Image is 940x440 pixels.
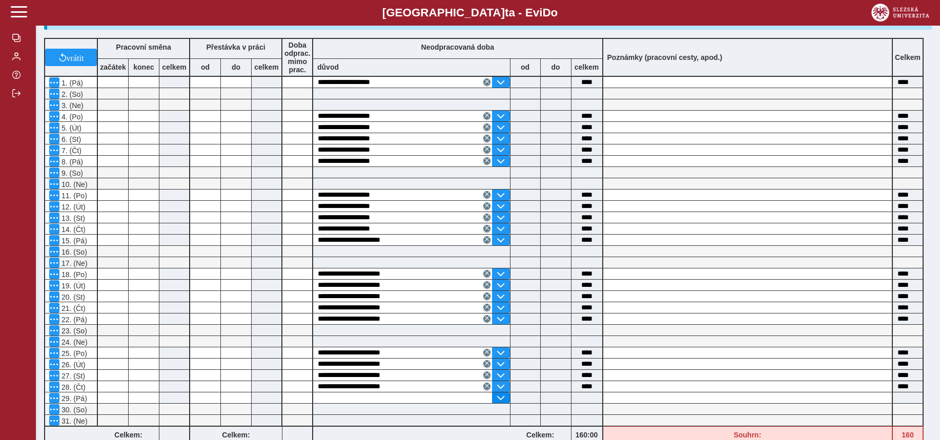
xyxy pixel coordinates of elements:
[49,122,59,133] button: Menu
[49,100,59,110] button: Menu
[49,325,59,336] button: Menu
[98,63,128,71] b: začátek
[59,383,86,391] span: 28. (Čt)
[49,179,59,189] button: Menu
[59,304,86,312] span: 21. (Čt)
[49,415,59,426] button: Menu
[59,203,86,211] span: 12. (Út)
[59,158,83,166] span: 8. (Pá)
[49,167,59,178] button: Menu
[49,269,59,279] button: Menu
[49,111,59,121] button: Menu
[49,258,59,268] button: Menu
[49,370,59,381] button: Menu
[67,53,84,61] span: vrátit
[895,53,921,61] b: Celkem
[59,259,88,267] span: 17. (Ne)
[252,63,281,71] b: celkem
[59,225,86,234] span: 14. (Čt)
[49,77,59,88] button: Menu
[571,63,602,71] b: celkem
[59,146,81,155] span: 7. (Čt)
[59,101,84,110] span: 3. (Ne)
[49,89,59,99] button: Menu
[49,134,59,144] button: Menu
[59,417,88,425] span: 31. (Ne)
[49,404,59,414] button: Menu
[59,394,87,403] span: 29. (Pá)
[542,6,550,19] span: D
[59,282,86,290] span: 19. (Út)
[49,291,59,302] button: Menu
[59,214,85,222] span: 13. (St)
[59,180,88,188] span: 10. (Ne)
[59,293,85,301] span: 20. (St)
[49,190,59,200] button: Menu
[59,270,87,279] span: 18. (Po)
[129,63,159,71] b: konec
[59,113,83,121] span: 4. (Po)
[505,6,508,19] span: t
[421,43,494,51] b: Neodpracovaná doba
[317,63,339,71] b: důvod
[190,63,220,71] b: od
[31,6,909,19] b: [GEOGRAPHIC_DATA] a - Evi
[733,431,761,439] b: Souhrn:
[59,338,88,346] span: 24. (Ne)
[541,63,571,71] b: do
[49,393,59,403] button: Menu
[59,79,83,87] span: 1. (Pá)
[59,327,87,335] span: 23. (So)
[59,135,81,143] span: 6. (St)
[98,431,159,439] b: Celkem:
[49,246,59,257] button: Menu
[49,156,59,166] button: Menu
[59,406,87,414] span: 30. (So)
[221,63,251,71] b: do
[59,361,86,369] span: 26. (Út)
[59,192,87,200] span: 11. (Po)
[116,43,171,51] b: Pracovní směna
[603,53,727,61] b: Poznámky (pracovní cesty, apod.)
[49,314,59,324] button: Menu
[59,248,87,256] span: 16. (So)
[49,145,59,155] button: Menu
[59,372,85,380] span: 27. (St)
[190,431,282,439] b: Celkem:
[49,224,59,234] button: Menu
[49,348,59,358] button: Menu
[59,349,87,358] span: 25. (Po)
[59,124,81,132] span: 5. (Út)
[49,235,59,245] button: Menu
[510,63,540,71] b: od
[59,316,87,324] span: 22. (Pá)
[551,6,558,19] span: o
[159,63,189,71] b: celkem
[59,237,87,245] span: 15. (Pá)
[49,303,59,313] button: Menu
[49,280,59,290] button: Menu
[59,90,83,98] span: 2. (So)
[893,431,923,439] b: 160
[284,41,311,74] b: Doba odprac. mimo prac.
[49,359,59,369] button: Menu
[49,213,59,223] button: Menu
[871,4,929,22] img: logo_web_su.png
[206,43,265,51] b: Přestávka v práci
[45,49,97,66] button: vrátit
[49,337,59,347] button: Menu
[49,382,59,392] button: Menu
[59,169,83,177] span: 9. (So)
[510,431,571,439] b: Celkem:
[571,431,602,439] b: 160:00
[49,201,59,212] button: Menu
